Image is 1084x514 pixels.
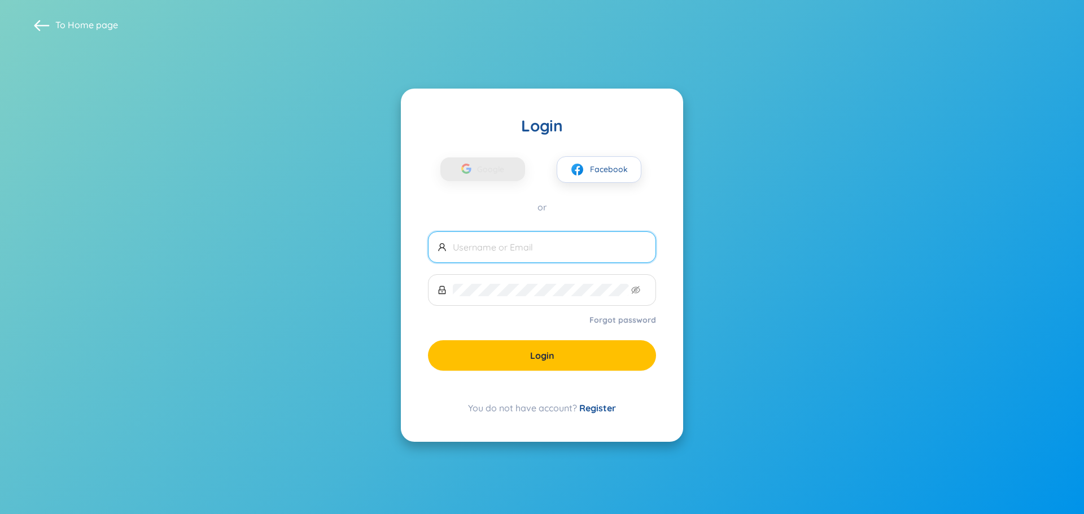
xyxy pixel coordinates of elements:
span: lock [438,285,447,295]
span: Facebook [590,163,628,175]
a: Register [579,402,616,414]
input: Username or Email [453,241,646,253]
span: eye-invisible [631,285,640,295]
button: Google [440,157,525,181]
div: Login [428,116,656,136]
img: facebook [570,162,584,177]
a: Home page [68,19,118,30]
button: facebookFacebook [557,156,641,183]
div: You do not have account? [428,401,656,415]
span: To [55,19,118,31]
span: Login [530,349,554,362]
div: or [428,201,656,213]
span: user [438,243,447,252]
span: Google [477,157,510,181]
button: Login [428,340,656,371]
a: Forgot password [589,314,656,326]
